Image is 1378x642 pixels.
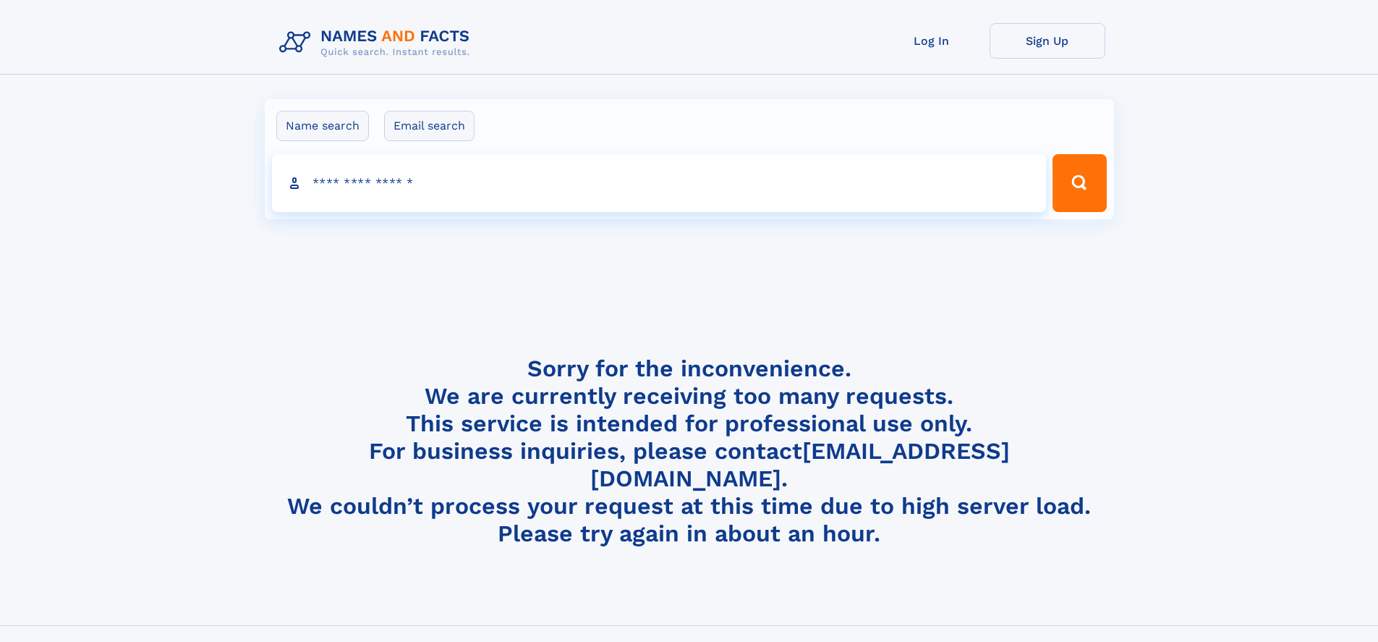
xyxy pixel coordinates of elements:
[276,111,369,141] label: Name search
[384,111,475,141] label: Email search
[272,154,1047,212] input: search input
[990,23,1105,59] a: Sign Up
[874,23,990,59] a: Log In
[1052,154,1106,212] button: Search Button
[273,23,482,62] img: Logo Names and Facts
[273,355,1105,548] h4: Sorry for the inconvenience. We are currently receiving too many requests. This service is intend...
[590,437,1010,492] a: [EMAIL_ADDRESS][DOMAIN_NAME]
